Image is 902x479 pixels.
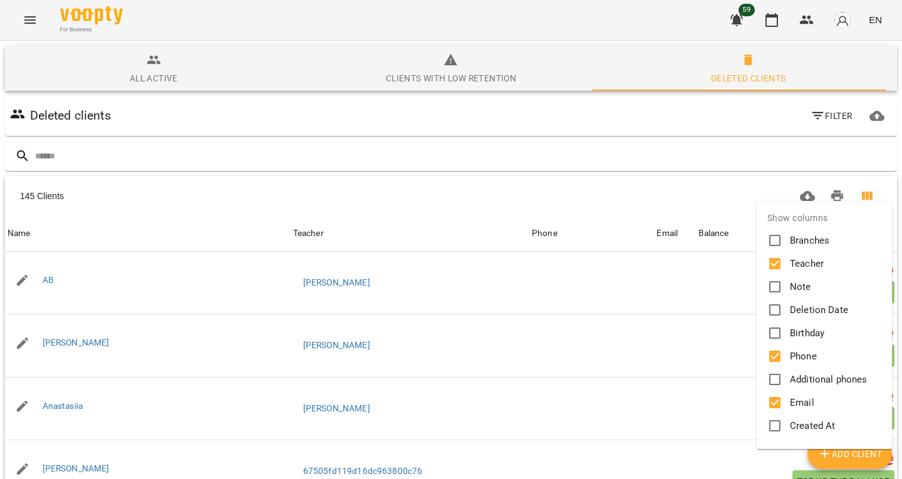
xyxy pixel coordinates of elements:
span: Created At [790,419,835,433]
span: Branches [790,234,829,248]
span: Teacher [790,257,824,271]
span: Phone [790,349,817,364]
span: Show columns [767,211,877,225]
span: Additional phones [790,373,867,387]
span: Email [790,396,814,410]
span: Birthday [790,326,824,341]
span: Note [790,280,811,294]
fieldset: Show/Hide Table Columns [757,201,892,449]
span: Deletion Date [790,303,848,317]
